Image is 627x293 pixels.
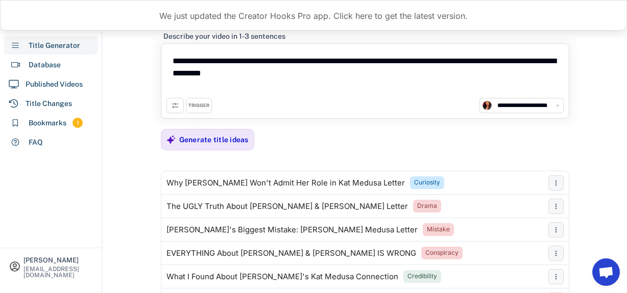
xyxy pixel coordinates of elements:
[592,258,620,286] a: Ouvrir le chat
[427,225,450,234] div: Mistake
[417,202,437,210] div: Drama
[166,249,416,257] div: EVERYTHING About [PERSON_NAME] & [PERSON_NAME] IS WRONG
[29,118,66,128] div: Bookmarks
[166,273,398,281] div: What I Found About [PERSON_NAME]'s Kat Medusa Connection
[425,249,459,257] div: Conspiracy
[163,32,285,41] div: Describe your video in 1-3 sentences
[26,79,83,90] div: Published Videos
[26,98,72,109] div: Title Changes
[179,135,249,144] div: Generate title ideas
[29,40,80,51] div: Title Generator
[188,102,209,109] div: TRIGGER
[166,202,408,210] div: The UGLY Truth About [PERSON_NAME] & [PERSON_NAME] Letter
[166,226,418,234] div: [PERSON_NAME]'s Biggest Mistake: [PERSON_NAME] Medusa Letter
[414,178,440,187] div: Curiosity
[29,137,43,148] div: FAQ
[483,101,492,110] img: channels4_profile.jpg
[29,60,61,70] div: Database
[23,266,93,278] div: [EMAIL_ADDRESS][DOMAIN_NAME]
[23,257,93,263] div: [PERSON_NAME]
[166,179,405,187] div: Why [PERSON_NAME] Won't Admit Her Role in Kat Medusa Letter
[73,119,83,127] div: 1
[407,272,437,281] div: Credibility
